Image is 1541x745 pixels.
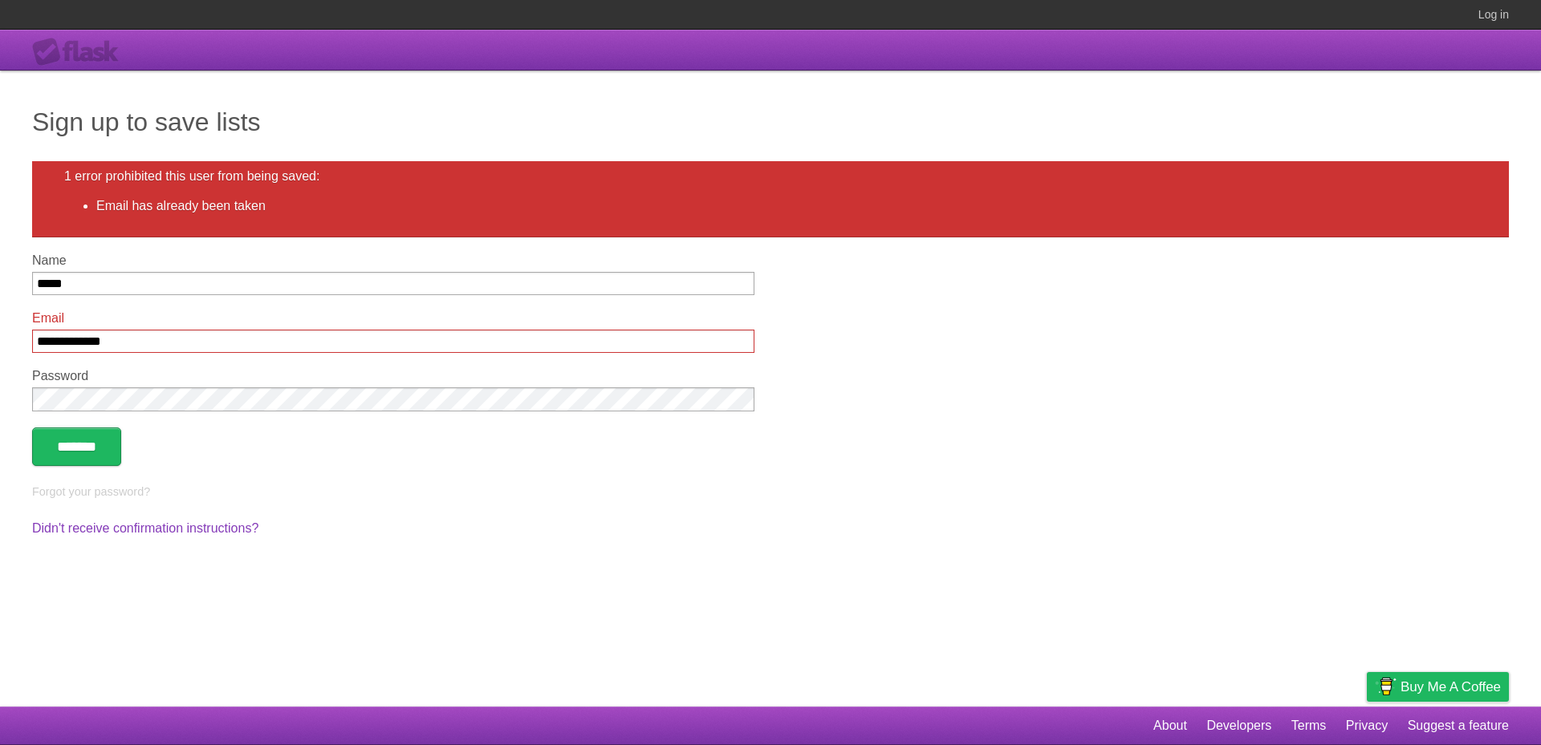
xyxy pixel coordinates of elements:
[32,253,754,268] label: Name
[32,485,150,498] a: Forgot your password?
[1291,711,1327,741] a: Terms
[1401,673,1501,701] span: Buy me a coffee
[1153,711,1187,741] a: About
[32,38,128,67] div: Flask
[64,169,1477,184] h2: 1 error prohibited this user from being saved:
[32,311,754,326] label: Email
[32,103,1509,141] h1: Sign up to save lists
[1367,672,1509,702] a: Buy me a coffee
[1346,711,1388,741] a: Privacy
[32,521,258,535] a: Didn't receive confirmation instructions?
[32,369,754,383] label: Password
[1375,673,1397,700] img: Buy me a coffee
[96,196,1477,216] li: Email has already been taken
[1408,711,1509,741] a: Suggest a feature
[1206,711,1271,741] a: Developers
